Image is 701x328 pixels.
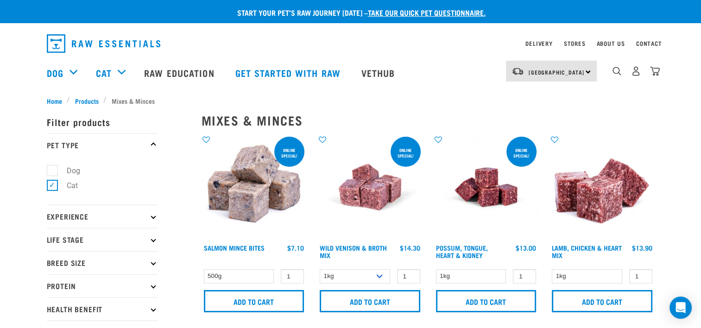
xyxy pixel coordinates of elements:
div: $14.30 [400,244,420,252]
input: Add to cart [436,290,537,312]
a: Wild Venison & Broth Mix [320,246,387,257]
nav: dropdown navigation [39,31,662,57]
span: Home [47,96,62,106]
input: 1 [629,269,652,284]
div: $13.00 [516,244,536,252]
img: van-moving.png [512,67,524,76]
p: Filter products [47,110,158,133]
a: Products [70,96,103,106]
nav: breadcrumbs [47,96,655,106]
label: Cat [52,180,82,191]
span: Products [75,96,99,106]
div: ONLINE SPECIAL! [274,143,304,163]
img: home-icon-1@2x.png [613,67,621,76]
h2: Mixes & Minces [202,113,655,127]
a: Cat [96,66,112,80]
a: Contact [636,42,662,45]
img: Vension and heart [317,135,423,240]
input: 1 [513,269,536,284]
a: Lamb, Chicken & Heart Mix [552,246,622,257]
a: Dog [47,66,63,80]
p: Experience [47,205,158,228]
a: Raw Education [135,54,226,91]
input: Add to cart [204,290,304,312]
img: user.png [631,66,641,76]
img: Possum Tongue Heart Kidney 1682 [434,135,539,240]
input: Add to cart [552,290,652,312]
div: $13.90 [632,244,652,252]
a: Home [47,96,67,106]
a: Salmon Mince Bites [204,246,265,249]
span: [GEOGRAPHIC_DATA] [529,70,585,74]
input: Add to cart [320,290,420,312]
div: ONLINE SPECIAL! [391,143,421,163]
a: Delivery [525,42,552,45]
p: Pet Type [47,133,158,157]
label: Dog [52,165,84,177]
p: Protein [47,274,158,297]
p: Life Stage [47,228,158,251]
p: Health Benefit [47,297,158,321]
a: About Us [596,42,625,45]
img: 1141 Salmon Mince 01 [202,135,307,240]
a: Stores [564,42,586,45]
div: Open Intercom Messenger [669,296,692,319]
div: ONLINE SPECIAL! [506,143,537,163]
img: Raw Essentials Logo [47,34,160,53]
div: $7.10 [287,244,304,252]
a: Vethub [352,54,407,91]
input: 1 [397,269,420,284]
p: Breed Size [47,251,158,274]
a: Get started with Raw [226,54,352,91]
a: Possum, Tongue, Heart & Kidney [436,246,488,257]
img: 1124 Lamb Chicken Heart Mix 01 [549,135,655,240]
img: home-icon@2x.png [650,66,660,76]
input: 1 [281,269,304,284]
a: take our quick pet questionnaire. [368,10,486,14]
